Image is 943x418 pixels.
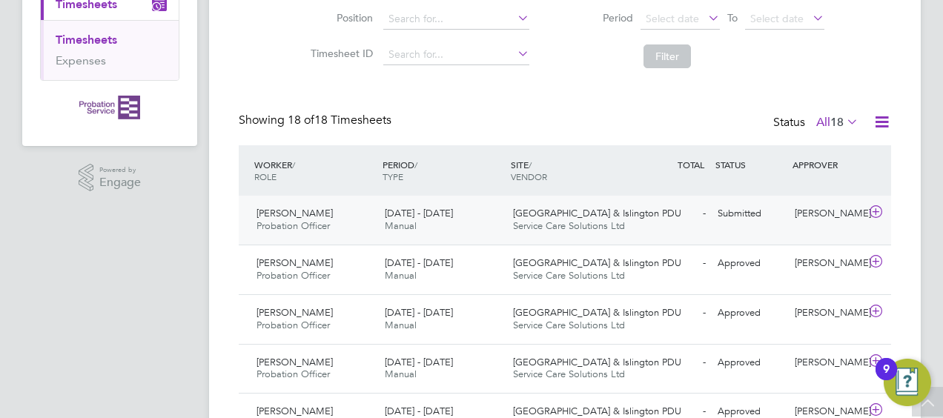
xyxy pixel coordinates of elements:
input: Search for... [383,9,529,30]
span: Engage [99,176,141,189]
span: [DATE] - [DATE] [385,306,453,319]
div: Approved [712,301,789,325]
label: Timesheet ID [306,47,373,60]
div: [PERSON_NAME] [789,351,866,375]
span: 18 Timesheets [288,113,391,127]
span: Powered by [99,164,141,176]
div: - [635,251,712,276]
div: Status [773,113,861,133]
span: / [414,159,417,170]
span: [DATE] - [DATE] [385,207,453,219]
span: [GEOGRAPHIC_DATA] & Islington PDU [513,207,681,219]
div: [PERSON_NAME] [789,251,866,276]
a: Powered byEngage [79,164,142,192]
span: [PERSON_NAME] [257,405,333,417]
div: Submitted [712,202,789,226]
div: PERIOD [379,151,507,190]
span: [PERSON_NAME] [257,207,333,219]
span: [GEOGRAPHIC_DATA] & Islington PDU [513,405,681,417]
span: Manual [385,219,417,232]
span: Service Care Solutions Ltd [513,219,625,232]
span: [GEOGRAPHIC_DATA] & Islington PDU [513,306,681,319]
button: Filter [643,44,691,68]
label: Position [306,11,373,24]
div: WORKER [251,151,379,190]
div: Approved [712,351,789,375]
a: Go to home page [40,96,179,119]
div: STATUS [712,151,789,178]
span: Select date [750,12,804,25]
div: Showing [239,113,394,128]
div: 9 [883,369,890,388]
a: Expenses [56,53,106,67]
span: Probation Officer [257,269,330,282]
span: Service Care Solutions Ltd [513,269,625,282]
span: [DATE] - [DATE] [385,405,453,417]
span: [PERSON_NAME] [257,256,333,269]
input: Search for... [383,44,529,65]
span: / [529,159,532,170]
div: Timesheets [41,20,179,80]
div: Approved [712,251,789,276]
span: TOTAL [678,159,704,170]
span: [GEOGRAPHIC_DATA] & Islington PDU [513,356,681,368]
div: [PERSON_NAME] [789,202,866,226]
label: All [816,115,858,130]
span: 18 of [288,113,314,127]
span: Select date [646,12,699,25]
span: [GEOGRAPHIC_DATA] & Islington PDU [513,256,681,269]
span: To [723,8,742,27]
span: VENDOR [511,170,547,182]
span: ROLE [254,170,277,182]
span: Probation Officer [257,319,330,331]
a: Timesheets [56,33,117,47]
span: Manual [385,269,417,282]
span: [PERSON_NAME] [257,356,333,368]
button: Open Resource Center, 9 new notifications [884,359,931,406]
span: Manual [385,319,417,331]
span: TYPE [383,170,403,182]
span: [PERSON_NAME] [257,306,333,319]
div: - [635,202,712,226]
div: [PERSON_NAME] [789,301,866,325]
div: - [635,351,712,375]
span: / [292,159,295,170]
span: [DATE] - [DATE] [385,256,453,269]
div: SITE [507,151,635,190]
span: Probation Officer [257,368,330,380]
span: Manual [385,368,417,380]
div: APPROVER [789,151,866,178]
span: Service Care Solutions Ltd [513,368,625,380]
span: Service Care Solutions Ltd [513,319,625,331]
span: 18 [830,115,844,130]
label: Period [566,11,633,24]
div: - [635,301,712,325]
span: [DATE] - [DATE] [385,356,453,368]
img: probationservice-logo-retina.png [79,96,139,119]
span: Probation Officer [257,219,330,232]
